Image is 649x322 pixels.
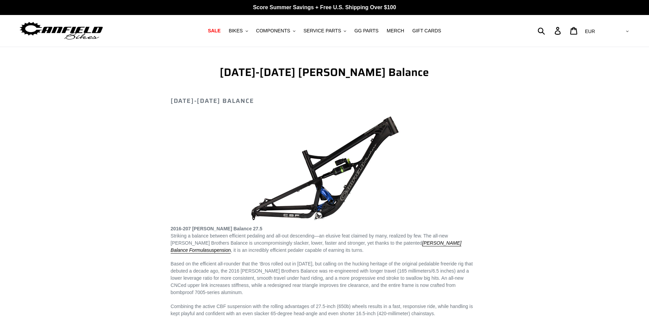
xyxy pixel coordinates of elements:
a: suspension [207,247,231,254]
strong: 2016-207 [PERSON_NAME] Balance 27.5 [171,226,262,231]
button: BIKES [225,26,251,35]
span: Combining the active CBF suspension with the rolling advantages of 27.5-inch (650b) wheels result... [171,304,473,316]
span: GIFT CARDS [412,28,441,34]
a: MERCH [383,26,407,35]
span: Based on the efficient all-rounder that the ‘Bros rolled out in [DATE], but calling on the huckin... [171,261,473,295]
a: SALE [204,26,224,35]
img: Canfield Bikes [19,20,104,42]
span: MERCH [387,28,404,34]
span: SERVICE PARTS [304,28,341,34]
button: SERVICE PARTS [300,26,350,35]
span: Striking a balance between efficient pedaling and all-out descending—an elusive feat claimed by m... [171,233,448,246]
span: BIKES [229,28,243,34]
span: COMPONENTS [256,28,290,34]
a: GG PARTS [351,26,382,35]
button: COMPONENTS [253,26,299,35]
input: Search [541,23,559,38]
span: SALE [208,28,220,34]
span: , it is an incredibly efficient pedaler capable of earning its turns. [207,247,364,254]
span: GG PARTS [354,28,378,34]
h2: [DATE]-[DATE] Balance [171,97,478,105]
h1: [DATE]-[DATE] [PERSON_NAME] Balance [171,66,478,79]
a: GIFT CARDS [409,26,445,35]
